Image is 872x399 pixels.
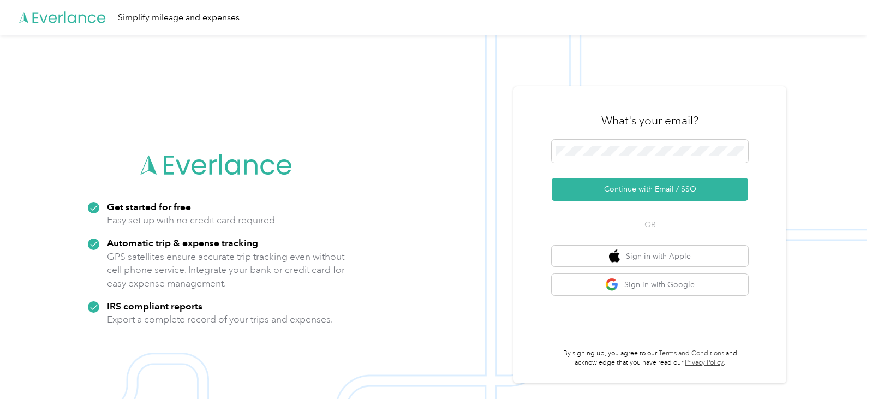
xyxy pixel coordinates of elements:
[107,201,191,212] strong: Get started for free
[659,349,724,358] a: Terms and Conditions
[609,249,620,263] img: apple logo
[685,359,724,367] a: Privacy Policy
[552,178,748,201] button: Continue with Email / SSO
[631,219,669,230] span: OR
[552,274,748,295] button: google logoSign in with Google
[601,113,698,128] h3: What's your email?
[107,250,345,290] p: GPS satellites ensure accurate trip tracking even without cell phone service. Integrate your bank...
[552,349,748,368] p: By signing up, you agree to our and acknowledge that you have read our .
[107,313,333,326] p: Export a complete record of your trips and expenses.
[107,237,258,248] strong: Automatic trip & expense tracking
[107,213,275,227] p: Easy set up with no credit card required
[552,246,748,267] button: apple logoSign in with Apple
[605,278,619,291] img: google logo
[107,300,202,312] strong: IRS compliant reports
[118,11,240,25] div: Simplify mileage and expenses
